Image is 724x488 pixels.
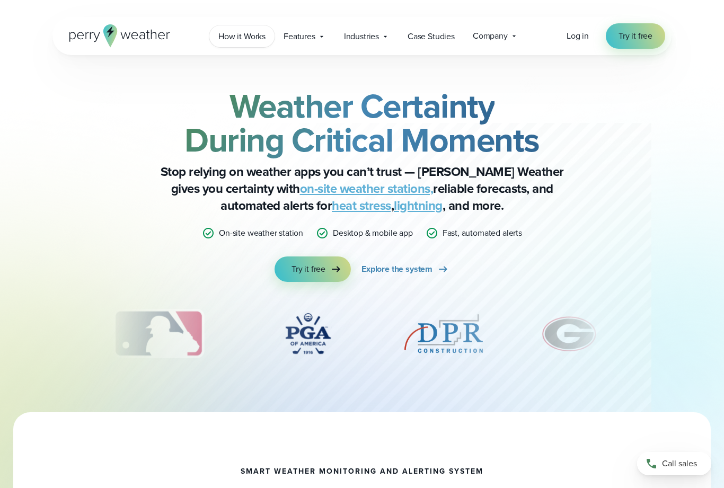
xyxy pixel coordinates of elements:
span: Case Studies [408,30,455,43]
span: Try it free [619,30,652,42]
div: 4 of 12 [266,307,350,360]
span: Try it free [292,263,325,276]
strong: Weather Certainty During Critical Moments [184,81,540,165]
a: Case Studies [399,25,464,47]
span: Company [473,30,508,42]
img: MLB.svg [102,307,214,360]
img: PGA.svg [266,307,350,360]
a: lightning [394,196,443,215]
h1: smart weather monitoring and alerting system [241,467,483,476]
span: Explore the system [361,263,432,276]
a: on-site weather stations, [300,179,434,198]
a: Try it free [606,23,665,49]
div: slideshow [105,307,619,366]
p: On-site weather station [219,227,303,239]
img: DPR-Construction.svg [401,307,486,360]
p: Stop relying on weather apps you can’t trust — [PERSON_NAME] Weather gives you certainty with rel... [150,163,574,214]
p: Fast, automated alerts [443,227,522,239]
a: Explore the system [361,256,449,282]
a: How it Works [209,25,275,47]
span: Industries [344,30,379,43]
a: Try it free [275,256,351,282]
span: How it Works [218,30,266,43]
a: Log in [567,30,589,42]
div: 5 of 12 [401,307,486,360]
a: heat stress [332,196,391,215]
div: 3 of 12 [102,307,214,360]
p: Desktop & mobile app [333,227,413,239]
span: Call sales [662,457,697,470]
img: University-of-Georgia.svg [537,307,602,360]
a: Call sales [637,452,711,475]
span: Features [284,30,315,43]
div: 6 of 12 [537,307,602,360]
